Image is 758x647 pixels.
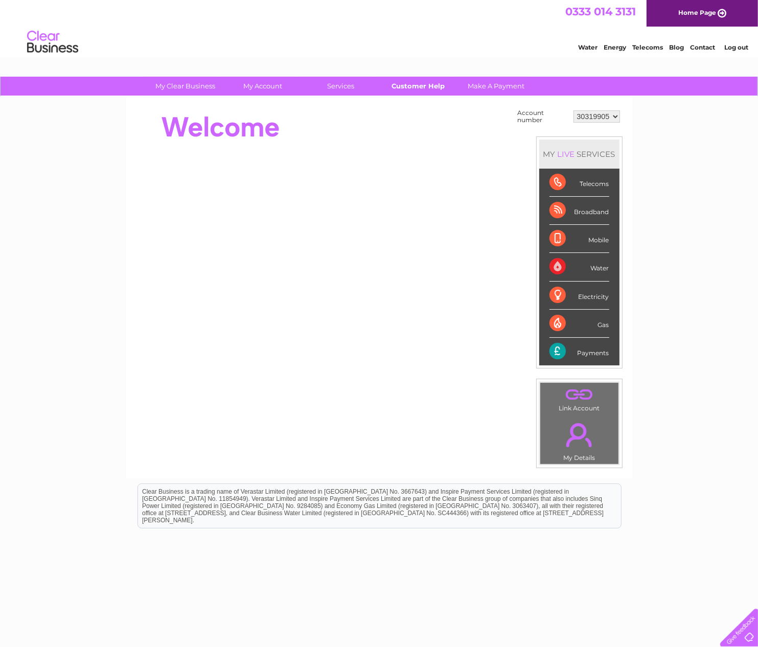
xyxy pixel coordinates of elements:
[690,43,715,51] a: Contact
[543,417,616,453] a: .
[604,43,626,51] a: Energy
[632,43,663,51] a: Telecoms
[549,338,609,365] div: Payments
[143,77,227,96] a: My Clear Business
[540,382,619,414] td: Link Account
[549,225,609,253] div: Mobile
[298,77,383,96] a: Services
[515,107,571,126] td: Account number
[565,5,636,18] a: 0333 014 3131
[454,77,538,96] a: Make A Payment
[138,6,621,50] div: Clear Business is a trading name of Verastar Limited (registered in [GEOGRAPHIC_DATA] No. 3667643...
[549,253,609,281] div: Water
[549,197,609,225] div: Broadband
[549,310,609,338] div: Gas
[376,77,461,96] a: Customer Help
[556,149,577,159] div: LIVE
[549,282,609,310] div: Electricity
[669,43,684,51] a: Blog
[578,43,598,51] a: Water
[549,169,609,197] div: Telecoms
[539,140,619,169] div: MY SERVICES
[221,77,305,96] a: My Account
[27,27,79,58] img: logo.png
[540,414,619,465] td: My Details
[724,43,748,51] a: Log out
[543,385,616,403] a: .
